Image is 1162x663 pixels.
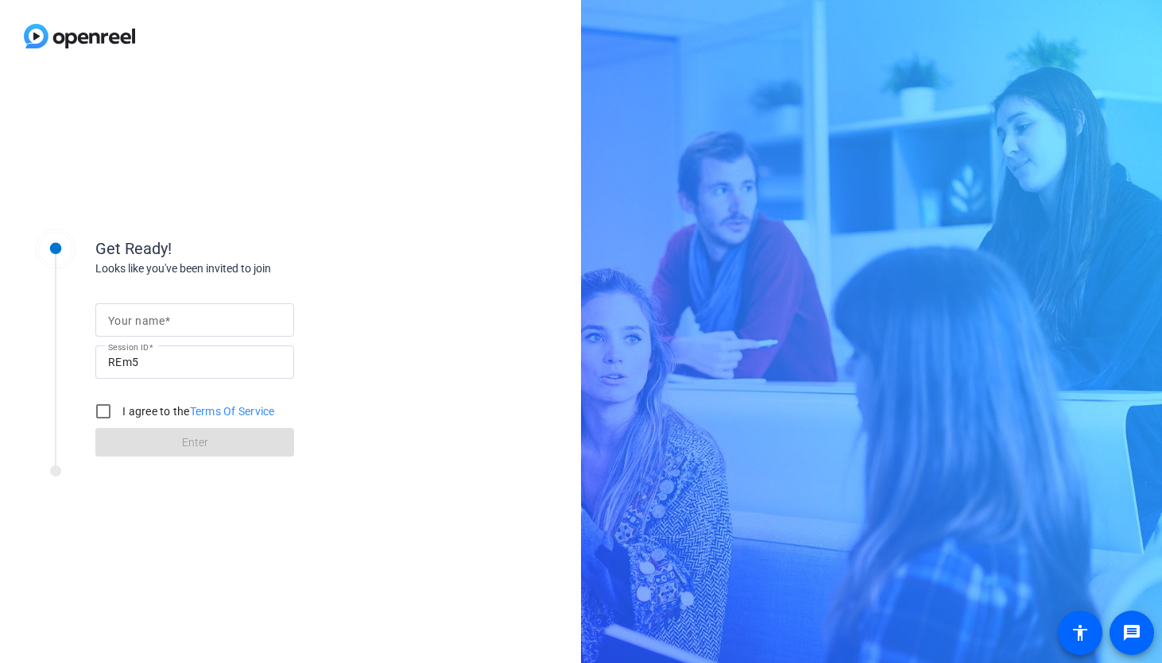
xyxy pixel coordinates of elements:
[95,237,413,260] div: Get Ready!
[108,314,165,327] mat-label: Your name
[1122,623,1141,642] mat-icon: message
[119,403,275,419] label: I agree to the
[108,342,149,352] mat-label: Session ID
[1071,623,1090,642] mat-icon: accessibility
[190,405,275,418] a: Terms Of Service
[95,260,413,277] div: Looks like you've been invited to join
